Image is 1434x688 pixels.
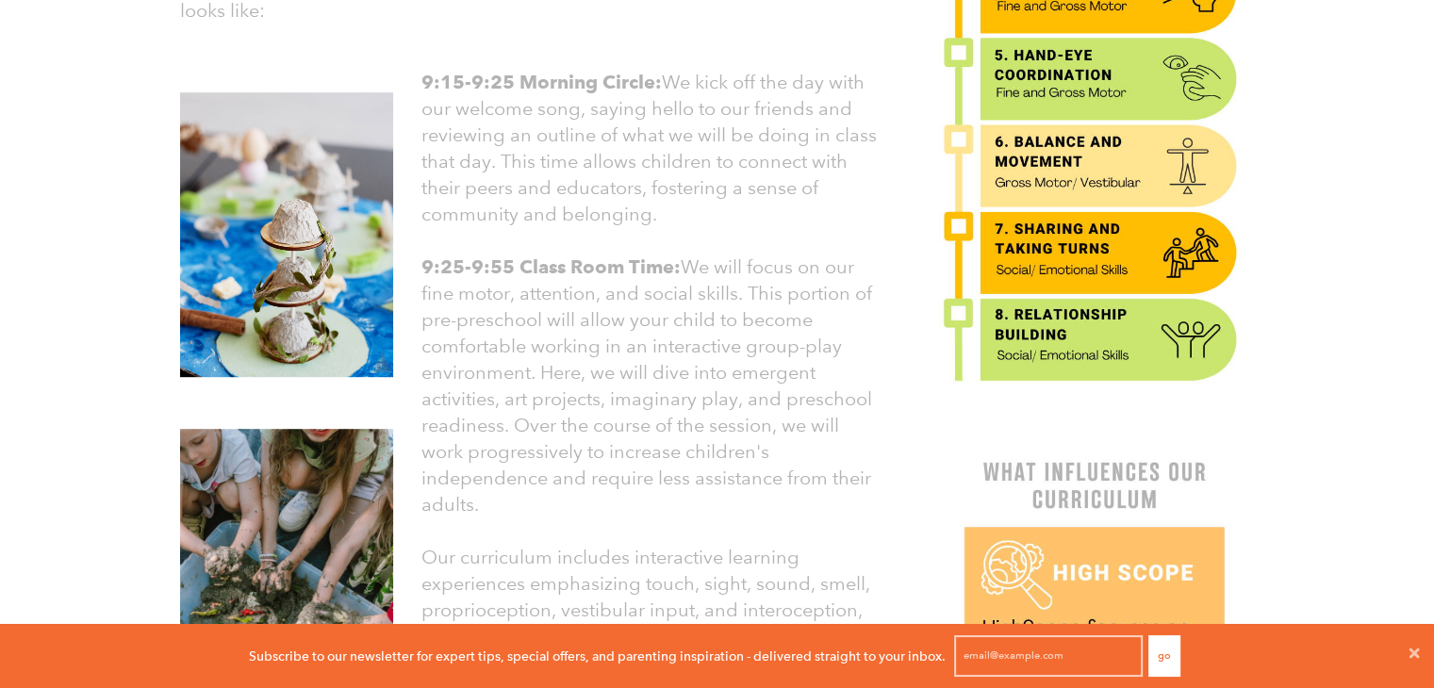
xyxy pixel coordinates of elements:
[421,71,877,225] font: We kick off the day with our welcome song, saying hello to our friends and reviewing an outline o...
[954,635,1143,677] input: email@example.com
[1148,635,1180,677] button: Go
[421,255,872,516] font: We will focus on our fine motor, attention, and social skills. This portion of pre-preschool will...
[421,546,870,674] font: Our curriculum includes interactive learning experiences emphasizing touch, sight, sound, smell, ...
[421,71,662,93] strong: 9:15-9:25 Morning Circle:
[421,255,681,278] strong: 9:25-9:55 Class Room Time:
[249,646,946,666] p: Subscribe to our newsletter for expert tips, special offers, and parenting inspiration - delivere...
